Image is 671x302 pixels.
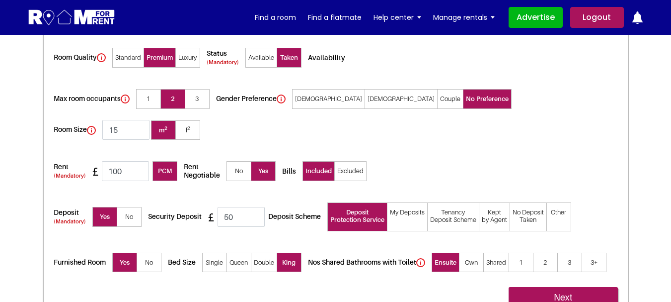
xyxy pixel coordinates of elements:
img: Euro [92,168,98,176]
h5: Room Size [54,125,101,134]
input: Ex: 100 [102,161,149,181]
span: Couple [437,89,463,109]
span: Standard [112,48,144,68]
h5: Rent Negotiable [184,163,225,180]
span: King [277,253,301,273]
input: Ex: 100 [218,207,265,227]
span: Luxury [175,48,200,68]
h5: Status [207,49,244,66]
span: Ensuite [432,253,459,273]
span: Premium [144,48,176,68]
span: No [137,253,161,273]
img: info.svg [97,53,106,62]
span: 3 [185,89,210,109]
h5: Bills [282,167,301,176]
a: Logout [570,7,624,28]
span: Deposit Protection Service [327,202,387,231]
span: Own [459,253,484,273]
span: Yes [251,161,276,181]
img: info.svg [416,258,425,267]
h5: Availability [308,54,350,62]
small: (Mandatory) [54,172,86,179]
img: info.svg [121,95,130,103]
h5: Rent [54,163,91,180]
span: 3 [557,253,582,273]
span: [DEMOGRAPHIC_DATA] [292,89,365,109]
h5: Security Deposit [148,212,207,221]
span: PCM [152,161,177,181]
h5: Deposit Scheme [268,212,326,221]
span: Yes [112,253,137,273]
a: Help center [373,10,421,25]
span: Taken [277,48,301,68]
span: [DEMOGRAPHIC_DATA] [365,89,438,109]
h5: Max room occupants [54,95,135,103]
a: Manage rentals [433,10,495,25]
h5: Nos Shared Bathrooms with Toilet [308,258,430,267]
a: Find a room [255,10,296,25]
img: info.svg [277,95,286,103]
span: Other [546,202,571,231]
img: Euro [208,213,214,221]
small: (Mandatory) [54,218,86,225]
h5: Room Quality [54,53,111,62]
a: Find a flatmate [308,10,362,25]
span: 3+ [582,253,606,273]
span: 2 [533,253,558,273]
span: No [226,161,251,181]
h5: Bed Size [168,258,201,267]
span: Yes [92,207,117,227]
span: m [151,120,176,140]
h5: Furnished Room [54,258,111,267]
span: Tenancy Deposit Scheme [427,202,479,231]
span: No Deposit Taken [510,202,547,231]
h5: Deposit [54,208,91,225]
img: ic-notification [631,11,644,24]
span: No [117,207,142,227]
sup: 2 [187,125,190,131]
span: 2 [160,89,185,109]
span: Included [302,161,335,181]
span: Single [202,253,227,273]
span: Queen [226,253,251,273]
h5: Gender Preference [216,95,291,103]
span: Kept by Agent [479,202,510,231]
span: My Deposits [387,202,428,231]
span: Double [251,253,277,273]
span: Available [245,48,277,68]
span: No Preference [463,89,512,109]
sup: 2 [164,125,167,131]
img: info.svg [87,126,96,135]
span: Excluded [334,161,367,181]
img: Logo for Room for Rent, featuring a welcoming design with a house icon and modern typography [28,8,116,27]
span: 1 [509,253,533,273]
span: f [175,120,200,140]
a: Advertise [509,7,563,28]
input: Ex: 15 [102,120,149,140]
small: (Mandatory) [207,59,239,66]
span: 1 [136,89,161,109]
span: Shared [483,253,509,273]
